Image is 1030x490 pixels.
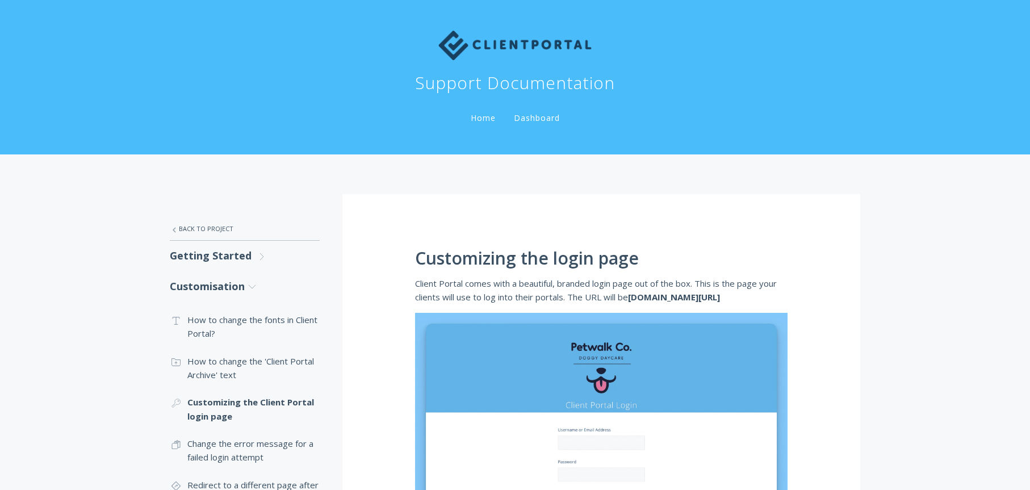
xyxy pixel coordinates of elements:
[415,249,788,268] h1: Customizing the login page
[468,112,498,123] a: Home
[512,112,562,123] a: Dashboard
[170,217,320,241] a: Back to Project
[170,347,320,389] a: How to change the 'Client Portal Archive' text
[170,271,320,301] a: Customisation
[415,72,615,94] h1: Support Documentation
[170,388,320,430] a: Customizing the Client Portal login page
[170,241,320,271] a: Getting Started
[170,430,320,471] a: Change the error message for a failed login attempt
[628,291,720,303] strong: [DOMAIN_NAME][URL]
[170,306,320,347] a: How to change the fonts in Client Portal?
[415,277,788,304] p: Client Portal comes with a beautiful, branded login page out of the box. This is the page your cl...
